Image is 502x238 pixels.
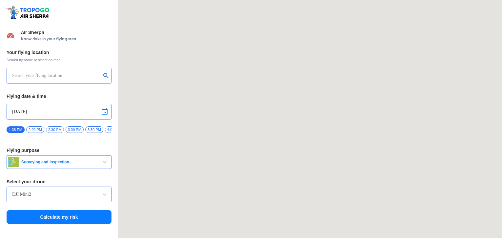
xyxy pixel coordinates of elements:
[46,126,64,133] span: 2:30 PM
[105,126,123,133] span: 4:00 PM
[21,36,111,42] span: Know risks in your flying area
[12,191,106,198] input: Search by name or Brand
[7,57,111,63] span: Search by name or select on map
[7,94,111,99] h3: Flying date & time
[7,126,25,133] span: 1:38 PM
[66,126,84,133] span: 3:00 PM
[7,179,111,184] h3: Select your drone
[5,5,51,20] img: ic_tgdronemaps.svg
[7,148,111,153] h3: Flying purpose
[7,50,111,55] h3: Your flying location
[26,126,44,133] span: 2:00 PM
[12,72,101,80] input: Search your flying location
[12,108,106,116] input: Select Date
[7,31,14,39] img: Risk Scores
[21,30,111,35] span: Air Sherpa
[8,157,19,167] img: survey.png
[7,210,111,224] button: Calculate my risk
[85,126,103,133] span: 3:30 PM
[19,159,101,165] span: Surveying and Inspection
[7,155,111,169] button: Surveying and Inspection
